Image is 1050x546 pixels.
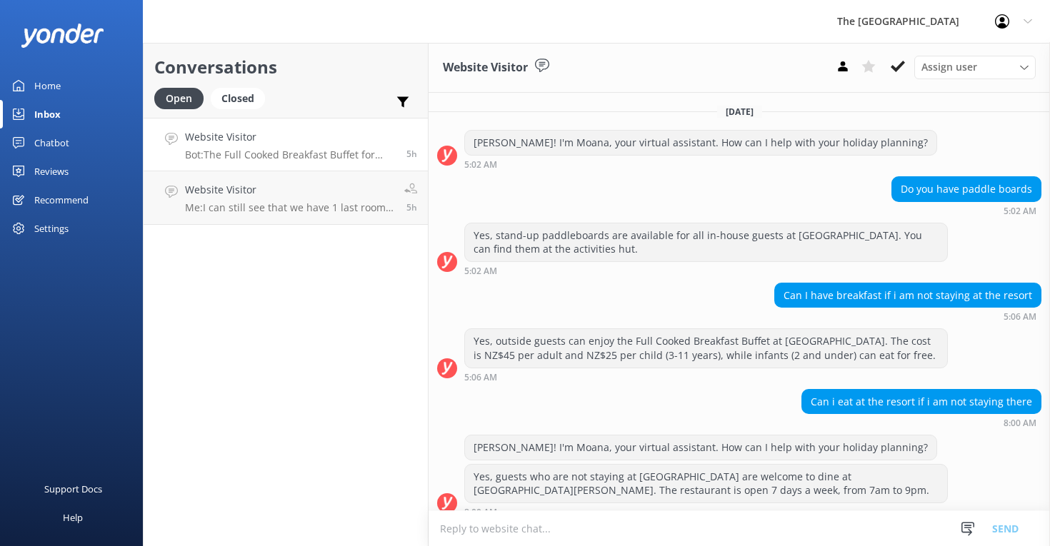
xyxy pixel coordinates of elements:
[464,161,497,169] strong: 5:02 AM
[211,90,272,106] a: Closed
[154,54,417,81] h2: Conversations
[465,223,947,261] div: Yes, stand-up paddleboards are available for all in-house guests at [GEOGRAPHIC_DATA]. You can fi...
[154,88,204,109] div: Open
[63,503,83,532] div: Help
[914,56,1036,79] div: Assign User
[465,329,947,367] div: Yes, outside guests can enjoy the Full Cooked Breakfast Buffet at [GEOGRAPHIC_DATA]. The cost is ...
[921,59,977,75] span: Assign user
[801,418,1041,428] div: 02:00pm 18-Jul-2025 (UTC -10:00) Pacific/Honolulu
[464,373,497,382] strong: 5:06 AM
[464,159,937,169] div: 11:02am 18-Jul-2025 (UTC -10:00) Pacific/Honolulu
[717,106,762,118] span: [DATE]
[464,267,497,275] strong: 5:02 AM
[144,118,428,171] a: Website VisitorBot:The Full Cooked Breakfast Buffet for outside guests costs NZ$45 per adult and ...
[185,129,396,145] h4: Website Visitor
[802,390,1041,414] div: Can i eat at the resort if i am not staying there
[465,435,936,460] div: [PERSON_NAME]! I'm Moana, your virtual assistant. How can I help with your holiday planning?
[185,201,394,214] p: Me: I can still see that we have 1 last room available for [DATE]-[DATE]. We can adjust the reser...
[1004,313,1036,321] strong: 5:06 AM
[21,24,104,47] img: yonder-white-logo.png
[34,100,61,128] div: Inbox
[443,59,528,77] h3: Website Visitor
[775,283,1041,308] div: Can I have breakfast if i am not staying at the resort
[406,148,417,160] span: 12:20am 14-Aug-2025 (UTC -10:00) Pacific/Honolulu
[44,475,102,503] div: Support Docs
[774,311,1041,321] div: 11:06am 18-Jul-2025 (UTC -10:00) Pacific/Honolulu
[464,266,948,275] div: 11:02am 18-Jul-2025 (UTC -10:00) Pacific/Honolulu
[144,171,428,225] a: Website VisitorMe:I can still see that we have 1 last room available for [DATE]-[DATE]. We can ad...
[406,201,417,213] span: 11:56pm 13-Aug-2025 (UTC -10:00) Pacific/Honolulu
[1004,207,1036,216] strong: 5:02 AM
[34,157,69,186] div: Reviews
[211,88,265,109] div: Closed
[34,128,69,157] div: Chatbot
[34,186,89,214] div: Recommend
[154,90,211,106] a: Open
[185,148,396,161] p: Bot: The Full Cooked Breakfast Buffet for outside guests costs NZ$45 per adult and NZ$25 per chil...
[1004,419,1036,428] strong: 8:00 AM
[892,177,1041,201] div: Do you have paddle boards
[465,131,936,155] div: [PERSON_NAME]! I'm Moana, your virtual assistant. How can I help with your holiday planning?
[464,372,948,382] div: 11:06am 18-Jul-2025 (UTC -10:00) Pacific/Honolulu
[465,465,947,502] div: Yes, guests who are not staying at [GEOGRAPHIC_DATA] are welcome to dine at [GEOGRAPHIC_DATA][PER...
[464,508,497,517] strong: 8:00 AM
[34,214,69,243] div: Settings
[891,206,1041,216] div: 11:02am 18-Jul-2025 (UTC -10:00) Pacific/Honolulu
[185,182,394,198] h4: Website Visitor
[464,507,948,517] div: 02:00pm 18-Jul-2025 (UTC -10:00) Pacific/Honolulu
[34,71,61,100] div: Home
